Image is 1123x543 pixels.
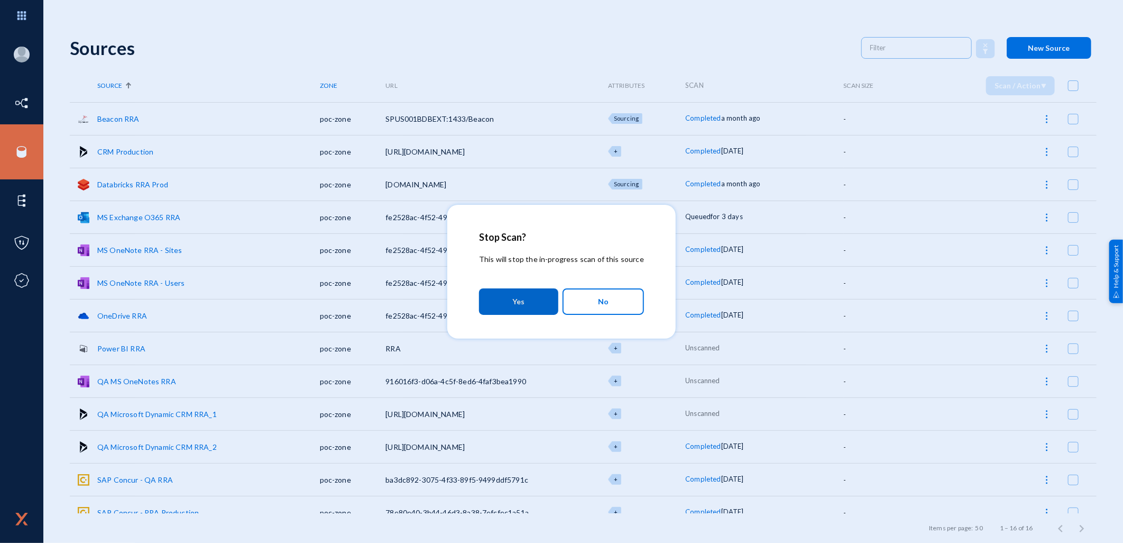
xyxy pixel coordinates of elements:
button: Yes [479,288,558,315]
button: No [563,288,644,315]
p: This will stop the in-progress scan of this source [479,254,644,265]
span: No [598,293,609,311]
span: Yes [513,292,525,311]
h2: Stop Scan? [479,231,644,243]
